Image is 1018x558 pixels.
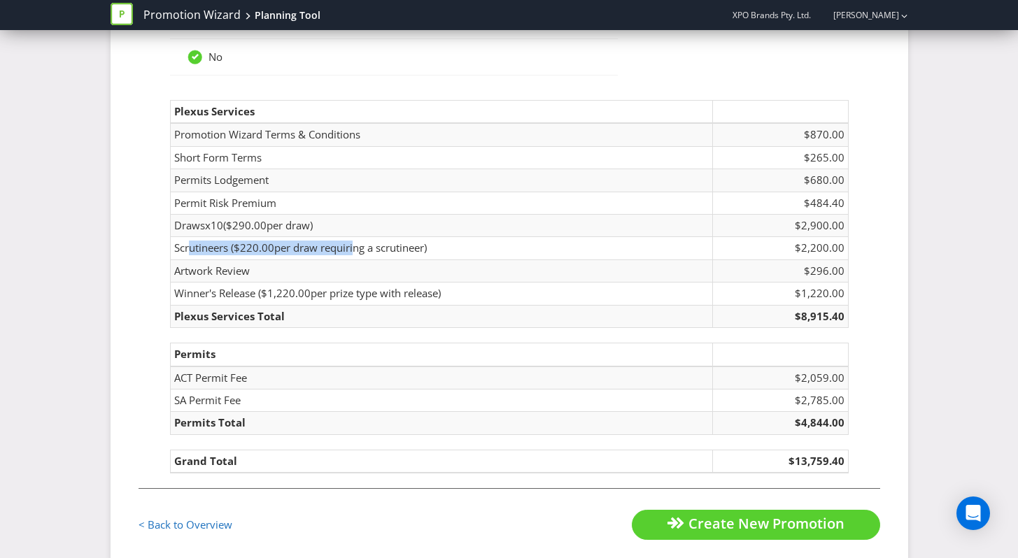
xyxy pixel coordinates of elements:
span: $220.00 [234,241,274,255]
td: Permits Lodgement [170,169,712,192]
div: Planning Tool [255,8,320,22]
td: $484.40 [712,192,848,214]
span: Winner's Release ( [174,286,261,300]
td: ACT Permit Fee [170,366,712,389]
span: Create New Promotion [688,514,844,533]
td: SA Permit Fee [170,389,712,411]
td: $265.00 [712,146,848,169]
span: x [205,218,211,232]
span: Draw [174,218,200,232]
div: Open Intercom Messenger [956,496,990,530]
td: $8,915.40 [712,305,848,327]
a: [PERSON_NAME] [819,9,899,21]
td: Plexus Services Total [170,305,712,327]
td: $680.00 [712,169,848,192]
td: Permit Risk Premium [170,192,712,214]
td: Plexus Services [170,100,712,123]
a: Promotion Wizard [143,7,241,23]
span: No [208,50,222,64]
td: $4,844.00 [712,412,848,434]
button: Create New Promotion [632,510,880,540]
td: $1,220.00 [712,282,848,305]
td: $296.00 [712,259,848,282]
td: Permits [170,343,712,366]
td: Short Form Terms [170,146,712,169]
span: per draw) [267,218,313,232]
span: $1,220.00 [261,286,311,300]
span: XPO Brands Pty. Ltd. [733,9,811,21]
td: Grand Total [170,450,712,473]
td: Promotion Wizard Terms & Conditions [170,123,712,146]
span: per draw requiring a scrutineer) [274,241,427,255]
td: $2,200.00 [712,237,848,259]
span: $290.00 [226,218,267,232]
td: $2,059.00 [712,366,848,389]
td: $2,900.00 [712,215,848,237]
td: $2,785.00 [712,389,848,411]
td: Permits Total [170,412,712,434]
td: Artwork Review [170,259,712,282]
span: per prize type with release) [311,286,441,300]
td: $870.00 [712,123,848,146]
span: 10 [211,218,223,232]
span: ( [223,218,226,232]
span: Scrutineers ( [174,241,234,255]
span: s [200,218,205,232]
td: $13,759.40 [712,450,848,473]
a: < Back to Overview [139,517,232,531]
